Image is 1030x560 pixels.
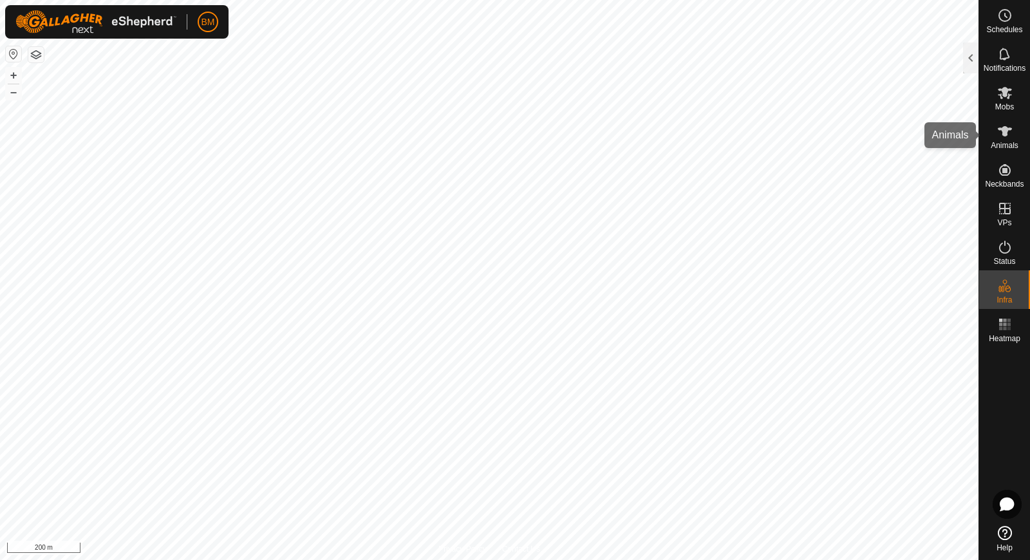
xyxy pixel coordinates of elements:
a: Contact Us [502,543,540,555]
span: Infra [997,296,1012,304]
a: Privacy Policy [438,543,487,555]
span: Schedules [986,26,1022,33]
span: Mobs [995,103,1014,111]
span: Animals [991,142,1018,149]
button: Reset Map [6,46,21,62]
span: Help [997,544,1013,552]
img: Gallagher Logo [15,10,176,33]
button: – [6,84,21,100]
span: Notifications [984,64,1025,72]
span: Status [993,257,1015,265]
span: Heatmap [989,335,1020,342]
button: + [6,68,21,83]
a: Help [979,521,1030,557]
span: BM [201,15,215,29]
button: Map Layers [28,47,44,62]
span: VPs [997,219,1011,227]
span: Neckbands [985,180,1024,188]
